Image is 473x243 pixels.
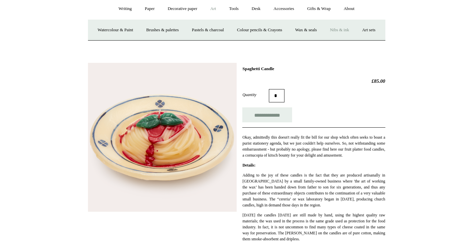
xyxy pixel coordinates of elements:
a: Art sets [356,21,381,39]
a: Pastels & charcoal [186,21,230,39]
a: Watercolour & Paint [92,21,139,39]
p: Adding to the joy of these candles is the fact that they are produced artisanally in [GEOGRAPHIC_... [242,172,385,208]
a: Colour pencils & Crayons [231,21,288,39]
label: Quantity [242,92,269,98]
h2: £85.00 [242,78,385,84]
a: Nibs & ink [324,21,355,39]
p: [DATE] the candles [DATE] are still made by hand, using the highest quality raw materials; the wa... [242,212,385,242]
a: Wax & seals [289,21,323,39]
h1: Spaghetti Candle [242,66,385,71]
p: Okay, admittedly this doesn't really fit the bill for our shop which often seeks to boast a puris... [242,134,385,158]
a: Brushes & palettes [140,21,185,39]
strong: Details: [242,163,255,168]
img: Spaghetti Candle [88,63,237,212]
